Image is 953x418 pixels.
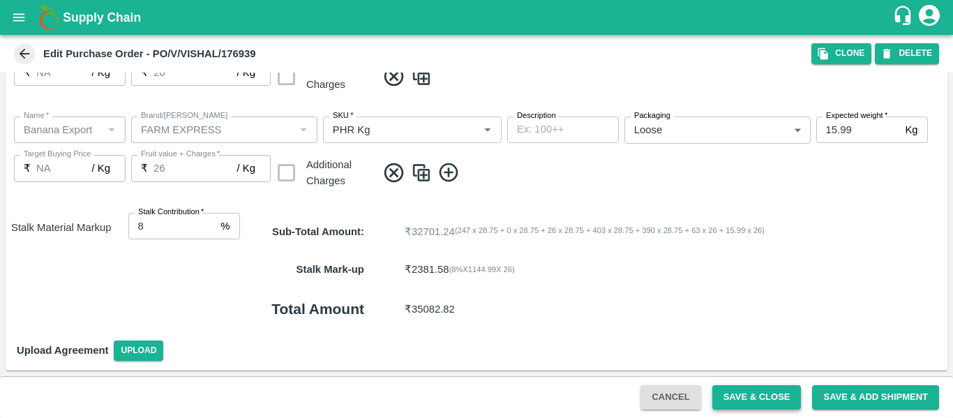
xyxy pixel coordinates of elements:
[306,157,374,188] div: Additional Charges
[449,263,515,276] div: ( 8 %X 1144.99 X 26 )
[36,155,92,181] input: 0.0
[24,65,31,80] p: ₹
[905,122,917,137] p: Kg
[36,59,92,85] input: 0.0
[276,59,374,94] div: Additional Charges
[405,301,455,317] p: ₹ 35082.82
[128,213,216,239] input: 0.0
[479,121,497,139] button: Open
[276,155,374,191] div: Additional Charges
[153,155,237,181] input: 0.0
[327,121,456,139] input: SKU
[220,218,230,234] p: %
[92,161,110,176] p: / Kg
[17,345,108,356] strong: Upload Agreement
[3,1,35,33] button: open drawer
[271,301,364,317] b: Total Amount
[63,8,892,27] a: Supply Chain
[875,43,939,64] button: DELETE
[138,207,204,218] label: Stalk Contribution
[306,61,374,92] div: Additional Charges
[43,48,255,59] b: Edit Purchase Order - PO/V/VISHAL/176939
[405,224,455,239] p: ₹ 32701.24
[6,213,117,331] h6: Stalk Material Markup
[272,226,364,237] strong: Sub-Total Amount :
[333,110,353,121] label: SKU
[816,117,900,143] input: 0.0
[153,59,237,85] input: 0.0
[411,161,432,184] img: CloneIcon
[24,149,91,160] label: Target Buying Price
[405,262,449,277] p: ₹ 2381.58
[135,121,290,139] input: Create Brand/Marka
[35,3,63,31] img: logo
[24,161,31,176] p: ₹
[92,65,110,80] p: / Kg
[237,65,255,80] p: / Kg
[63,10,141,24] b: Supply Chain
[917,3,942,32] div: account of current user
[640,385,700,410] button: Cancel
[141,65,148,80] p: ₹
[455,224,765,239] span: ( 247 x 28.75 + 0 x 28.75 + 26 x 28.75 + 403 x 28.75 + 390 x 28.75 + 63 x 26 + 15.99 x 26 )
[237,161,255,176] p: / Kg
[517,110,556,121] label: Description
[812,385,939,410] button: Save & Add Shipment
[634,110,670,121] label: Packaging
[141,110,227,121] label: Brand/[PERSON_NAME]
[24,110,49,121] label: Name
[411,65,432,88] img: CloneIcon
[712,385,802,410] button: Save & Close
[141,149,220,160] label: Fruit value + Charges
[18,121,98,139] input: Name
[892,5,917,30] div: customer-support
[634,122,662,137] p: Loose
[826,110,887,121] label: Expected weight
[297,264,364,275] b: Stalk Mark-up
[811,43,871,64] button: Clone
[141,161,148,176] p: ₹
[114,341,163,361] span: Upload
